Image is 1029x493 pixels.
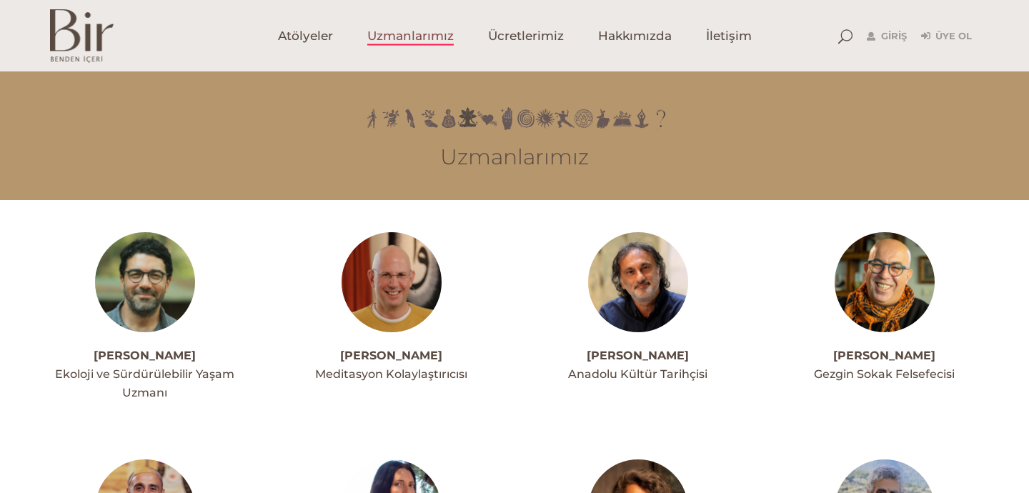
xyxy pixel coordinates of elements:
[921,28,972,45] a: Üye Ol
[55,367,234,399] span: Ekoloji ve Sürdürülebilir Yaşam Uzmanı
[278,28,333,44] span: Atölyeler
[588,232,688,332] img: Ali_Canip_Olgunlu_003_copy-300x300.jpg
[587,349,689,362] a: [PERSON_NAME]
[95,232,195,332] img: ahmetacarprofil--300x300.jpg
[833,349,935,362] a: [PERSON_NAME]
[94,349,196,362] a: [PERSON_NAME]
[315,367,467,381] span: Meditasyon Kolaylaştırıcısı
[867,28,907,45] a: Giriş
[367,28,454,44] span: Uzmanlarımız
[598,28,672,44] span: Hakkımızda
[50,144,979,170] h3: Uzmanlarımız
[568,367,707,381] span: Anadolu Kültür Tarihçisi
[814,367,955,381] span: Gezgin Sokak Felsefecisi
[835,232,935,332] img: alinakiprofil--300x300.jpg
[706,28,752,44] span: İletişim
[342,232,442,332] img: meditasyon-ahmet-1-300x300.jpg
[488,28,564,44] span: Ücretlerimiz
[340,349,442,362] a: [PERSON_NAME]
